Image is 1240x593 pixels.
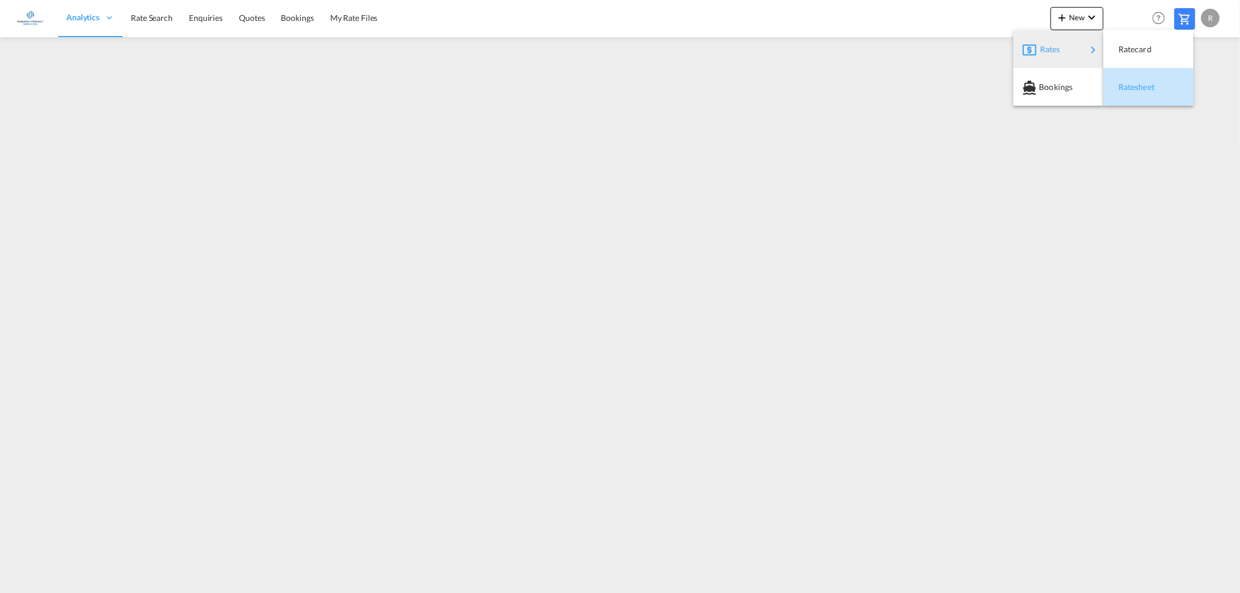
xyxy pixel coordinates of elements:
[1039,76,1052,99] span: Bookings
[1118,76,1131,99] span: Ratesheet
[1118,38,1131,61] span: Ratecard
[1087,43,1100,57] md-icon: icon-chevron-right
[1023,73,1094,102] div: Bookings
[1113,73,1184,102] div: Ratesheet
[1113,35,1184,64] div: Ratecard
[1040,38,1054,61] span: Rates
[1013,68,1103,106] button: Bookings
